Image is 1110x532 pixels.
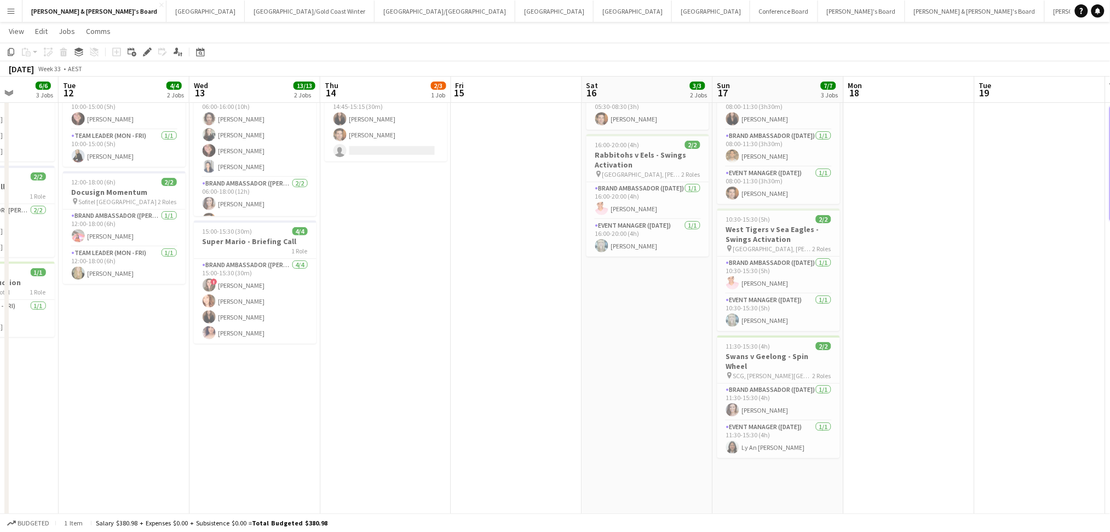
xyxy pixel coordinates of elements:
a: View [4,24,28,38]
button: [GEOGRAPHIC_DATA] [672,1,750,22]
a: Jobs [54,24,79,38]
div: Salary $380.98 + Expenses $0.00 + Subsistence $0.00 = [96,519,327,527]
div: [DATE] [9,63,34,74]
button: [GEOGRAPHIC_DATA] [594,1,672,22]
button: [GEOGRAPHIC_DATA]/Gold Coast Winter [245,1,375,22]
button: [GEOGRAPHIC_DATA]/[GEOGRAPHIC_DATA] [375,1,515,22]
button: Conference Board [750,1,818,22]
a: Edit [31,24,52,38]
span: View [9,26,24,36]
button: [PERSON_NAME]'s Board [818,1,905,22]
span: Edit [35,26,48,36]
button: [GEOGRAPHIC_DATA] [515,1,594,22]
span: 1 item [60,519,87,527]
span: Jobs [59,26,75,36]
a: Comms [82,24,115,38]
span: Total Budgeted $380.98 [252,519,327,527]
span: Week 33 [36,65,64,73]
div: AEST [68,65,82,73]
button: Budgeted [5,517,51,529]
button: [PERSON_NAME] & [PERSON_NAME]'s Board [905,1,1045,22]
button: [PERSON_NAME] & [PERSON_NAME]'s Board [22,1,166,22]
span: Comms [86,26,111,36]
button: [GEOGRAPHIC_DATA] [166,1,245,22]
span: Budgeted [18,519,49,527]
